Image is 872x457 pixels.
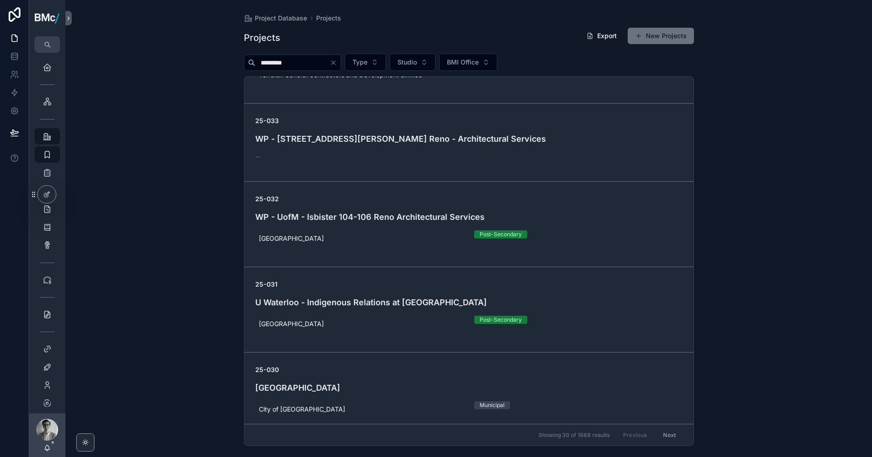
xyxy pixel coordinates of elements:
button: Select Button [439,54,497,71]
a: [GEOGRAPHIC_DATA] [255,318,327,330]
span: Project Database [255,14,307,23]
button: Select Button [345,54,386,71]
button: Clear [330,59,341,66]
h4: U Waterloo - Indigenous Relations at [GEOGRAPHIC_DATA] [255,296,683,308]
strong: 25-033 [255,117,279,124]
div: scrollable content [29,53,65,413]
span: Studio [397,58,417,67]
img: App logo [35,11,60,25]
h4: WP - UofM - Isbister 104-106 Reno Architectural Services [255,211,683,223]
a: 25-030[GEOGRAPHIC_DATA]City of [GEOGRAPHIC_DATA]MunicipalPark [244,352,694,446]
h1: Projects [244,31,280,44]
span: BMI Office [447,58,479,67]
h4: WP - [STREET_ADDRESS][PERSON_NAME] Reno - Architectural Services [255,133,683,145]
strong: 25-032 [255,195,279,203]
strong: 25-031 [255,280,277,288]
a: 25-033WP - [STREET_ADDRESS][PERSON_NAME] Reno - Architectural Services-- [244,103,694,181]
button: Next [657,428,682,442]
a: City of [GEOGRAPHIC_DATA] [255,403,349,416]
strong: 25-030 [255,366,279,373]
div: Post-Secondary [480,230,522,238]
div: Post-Secondary [480,316,522,324]
a: Project Database [244,14,307,23]
a: 25-031U Waterloo - Indigenous Relations at [GEOGRAPHIC_DATA][GEOGRAPHIC_DATA]Post-Secondary [244,267,694,352]
a: 25-032WP - UofM - Isbister 104-106 Reno Architectural Services[GEOGRAPHIC_DATA]Post-Secondary [244,181,694,267]
span: [GEOGRAPHIC_DATA] [259,234,324,243]
a: [GEOGRAPHIC_DATA] [255,232,327,245]
a: Projects [316,14,341,23]
span: -- [255,152,261,161]
span: Showing 30 of 1668 results [539,432,609,439]
span: Type [352,58,367,67]
span: [GEOGRAPHIC_DATA] [259,319,324,328]
button: Export [579,28,624,44]
h4: [GEOGRAPHIC_DATA] [255,382,683,394]
button: New Projects [628,28,694,44]
button: Select Button [390,54,436,71]
span: City of [GEOGRAPHIC_DATA] [259,405,345,414]
div: Municipal [480,401,505,409]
